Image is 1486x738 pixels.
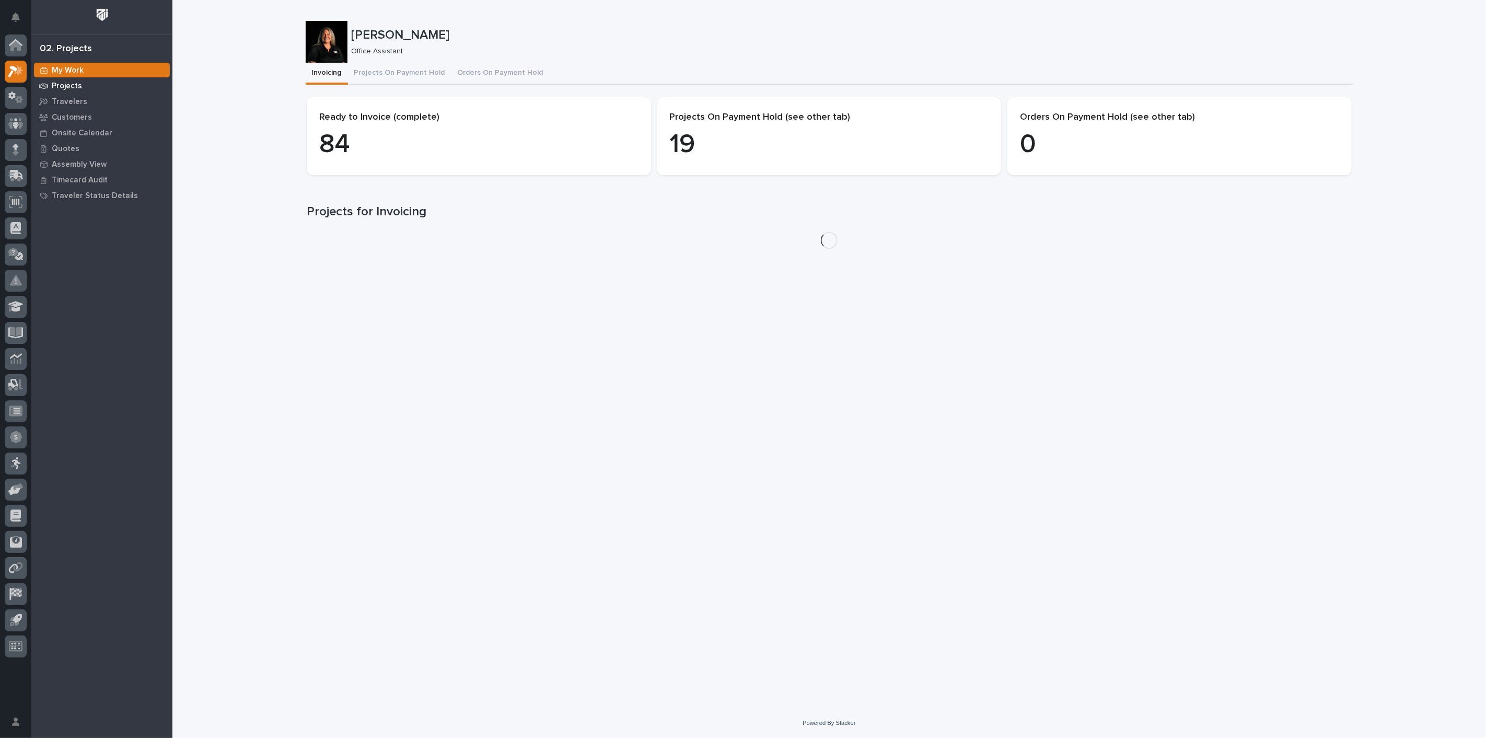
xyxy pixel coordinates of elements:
button: Notifications [5,6,27,28]
button: Invoicing [306,63,348,85]
div: 02. Projects [40,43,92,55]
a: Projects [31,78,172,94]
p: Traveler Status Details [52,191,138,201]
p: 84 [319,129,638,160]
p: Projects On Payment Hold (see other tab) [670,112,989,123]
a: Assembly View [31,156,172,172]
a: Travelers [31,94,172,109]
p: [PERSON_NAME] [352,28,1349,43]
a: Timecard Audit [31,172,172,188]
p: Travelers [52,97,87,107]
a: Quotes [31,141,172,156]
p: Orders On Payment Hold (see other tab) [1020,112,1339,123]
a: My Work [31,62,172,78]
p: Projects [52,82,82,91]
p: 19 [670,129,989,160]
p: 0 [1020,129,1339,160]
p: Customers [52,113,92,122]
p: My Work [52,66,84,75]
a: Powered By Stacker [803,720,855,726]
div: Notifications [13,13,27,29]
h1: Projects for Invoicing [307,204,1352,220]
p: Timecard Audit [52,176,108,185]
a: Traveler Status Details [31,188,172,203]
p: Assembly View [52,160,107,169]
a: Customers [31,109,172,125]
p: Office Assistant [352,47,1345,56]
button: Orders On Payment Hold [451,63,550,85]
p: Quotes [52,144,79,154]
p: Onsite Calendar [52,129,112,138]
a: Onsite Calendar [31,125,172,141]
img: Workspace Logo [92,5,112,25]
button: Projects On Payment Hold [348,63,451,85]
p: Ready to Invoice (complete) [319,112,638,123]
